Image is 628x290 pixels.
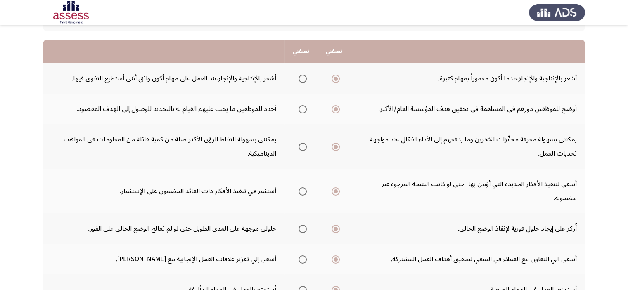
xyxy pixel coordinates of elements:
[295,139,307,153] mat-radio-group: Select an option
[43,213,284,244] td: حلولي موجهة على المدى الطويل حتى لو لم تعالج الوضع الحالي على الفور.
[43,63,284,94] td: أشعر بالإنتاجية والإنجازعند العمل على مهام أكون واثق أنني أستطيع التفوق فيها.
[295,222,307,236] mat-radio-group: Select an option
[529,1,585,24] img: Assess Talent Management logo
[295,252,307,266] mat-radio-group: Select an option
[328,222,340,236] mat-radio-group: Select an option
[328,71,340,85] mat-radio-group: Select an option
[43,94,284,124] td: أحدد للموظفين ما يجب عليهم القيام به بالتحديد للوصول إلى الهدف المقصود.
[43,244,284,274] td: أسعى إلي تعزيز علاقات العمل الإيجابية مع [PERSON_NAME].
[328,252,340,266] mat-radio-group: Select an option
[43,169,284,213] td: أستثمر في تنفيذ الأفكار ذات العائد المضمون على الإستثمار.
[351,169,585,213] td: أسعى لتنفيذ الأفكار الجديدة التي أؤمن بها، حتى لو كانت النتيجة المرجوة غير مضمونة.
[43,124,284,169] td: يمكنني بسهولة التقاط الرؤى الأكثر صلة من كمية هائلة من المعلومات في المواقف الديناميكية.
[318,40,351,63] th: تصفني
[328,139,340,153] mat-radio-group: Select an option
[284,40,318,63] th: تصفني
[43,1,99,24] img: Assessment logo of Potentiality Assessment
[295,71,307,85] mat-radio-group: Select an option
[351,124,585,169] td: يمكنني بسهولة معرفة محفّزات الآخرين وما يدفعهم إلى الأداء الفعّال عند مواجهة تحديات العمل.
[351,63,585,94] td: أشعر بالإنتاجية والإنجازعندما أكون مغموراً بمهام كثيرة.
[328,102,340,116] mat-radio-group: Select an option
[328,184,340,198] mat-radio-group: Select an option
[351,213,585,244] td: أُركز على إيجاد حلول فورية لإنقاذ الوضع الحالي.
[295,184,307,198] mat-radio-group: Select an option
[351,94,585,124] td: أوضح للموظفين دورهم في المساهمة في تحقيق هدف المؤسسة العام/الأكبر.
[295,102,307,116] mat-radio-group: Select an option
[351,244,585,274] td: أسعى الي التعاون مع العملاء في السعي لتحقيق أهداف العمل المشتركة.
